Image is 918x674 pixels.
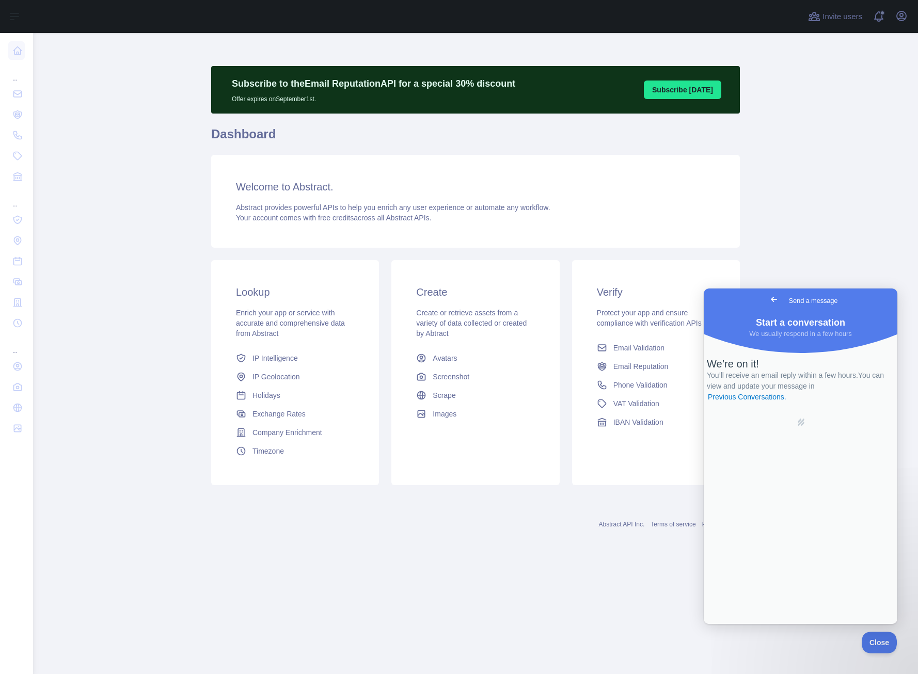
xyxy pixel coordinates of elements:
[613,398,659,409] span: VAT Validation
[412,405,539,423] a: Images
[236,285,354,299] h3: Lookup
[318,214,354,222] span: free credits
[252,372,300,382] span: IP Geolocation
[433,409,456,419] span: Images
[613,417,663,427] span: IBAN Validation
[232,405,358,423] a: Exchange Rates
[252,409,306,419] span: Exchange Rates
[232,349,358,367] a: IP Intelligence
[412,386,539,405] a: Scrape
[593,339,719,357] a: Email Validation
[232,386,358,405] a: Holidays
[252,446,284,456] span: Timezone
[232,76,515,91] p: Subscribe to the Email Reputation API for a special 30 % discount
[416,285,534,299] h3: Create
[232,91,515,103] p: Offer expires on September 1st.
[702,521,740,528] a: Privacy policy
[252,427,322,438] span: Company Enrichment
[236,203,550,212] span: Abstract provides powerful APIs to help you enrich any user experience or automate any workflow.
[8,62,25,83] div: ...
[412,367,539,386] a: Screenshot
[593,394,719,413] a: VAT Validation
[593,413,719,431] a: IBAN Validation
[236,214,431,222] span: Your account comes with across all Abstract APIs.
[593,357,719,376] a: Email Reputation
[597,309,702,327] span: Protect your app and ensure compliance with verification APIs
[252,353,298,363] span: IP Intelligence
[597,285,715,299] h3: Verify
[613,343,664,353] span: Email Validation
[252,390,280,400] span: Holidays
[593,376,719,394] a: Phone Validation
[232,423,358,442] a: Company Enrichment
[822,11,862,23] span: Invite users
[236,309,345,338] span: Enrich your app or service with accurate and comprehensive data from Abstract
[806,8,864,25] button: Invite users
[232,367,358,386] a: IP Geolocation
[8,334,25,355] div: ...
[599,521,645,528] a: Abstract API Inc.
[8,188,25,208] div: ...
[651,521,695,528] a: Terms of service
[236,180,715,194] h3: Welcome to Abstract.
[704,288,897,624] iframe: Help Scout Beacon - Live Chat, Contact Form, and Knowledge Base
[613,380,668,390] span: Phone Validation
[433,372,469,382] span: Screenshot
[433,353,457,363] span: Avatars
[211,126,740,151] h1: Dashboard
[412,349,539,367] a: Avatars
[644,81,721,99] button: Subscribe [DATE]
[416,309,527,338] span: Create or retrieve assets from a variety of data collected or created by Abtract
[613,361,669,372] span: Email Reputation
[433,390,455,400] span: Scrape
[232,442,358,460] a: Timezone
[862,632,897,653] iframe: Help Scout Beacon - Close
